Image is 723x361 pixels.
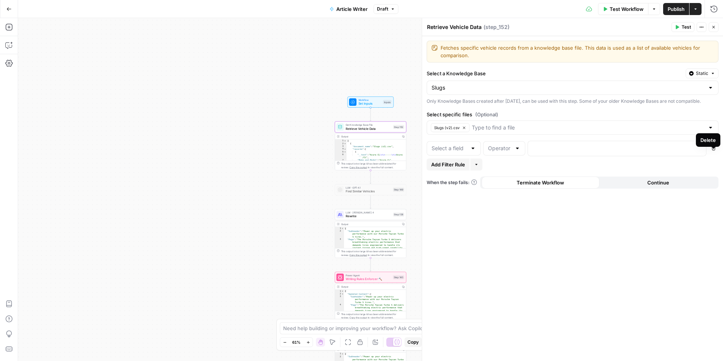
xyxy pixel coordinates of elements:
[346,273,391,277] span: Power Agent
[517,179,564,186] span: Terminate Workflow
[335,159,347,161] div: 7
[668,5,685,13] span: Publish
[427,111,718,118] label: Select specific files
[341,347,399,351] div: Output
[341,227,344,230] span: Toggle code folding, rows 1 through 4
[335,96,406,107] div: WorkflowSet InputsInputs
[335,139,347,142] div: 1
[346,189,391,193] span: Find Similar Vehicles
[335,151,347,153] div: 5
[393,187,404,192] div: Step 149
[383,100,392,104] div: Inputs
[335,238,344,343] div: 3
[336,5,368,13] span: Article Writer
[335,295,344,303] div: 3
[335,184,406,195] div: LLM · GPT-4.1Find Similar VehiclesStep 149
[432,145,467,152] input: Select a field
[370,258,371,271] g: Edge from step_138 to step_143
[610,5,644,13] span: Test Workflow
[370,195,371,209] g: Edge from step_149 to step_138
[484,23,509,31] span: ( step_152 )
[696,70,708,77] span: Static
[341,222,399,226] div: Output
[341,250,404,257] div: This output is too large & has been abbreviated for review. to view the full content.
[341,290,344,292] span: Toggle code folding, rows 1 through 6
[427,179,477,186] a: When the step fails:
[335,209,406,258] div: LLM · [PERSON_NAME] 4RewriteStep 138Output{ "Subheader":"Power up your electric performance with ...
[341,292,344,295] span: Toggle code folding, rows 2 through 5
[341,352,344,355] span: Toggle code folding, rows 1 through 4
[335,145,347,148] div: 3
[370,108,371,121] g: Edge from start to step_152
[377,6,388,12] span: Draft
[346,186,391,189] span: LLM · GPT-4.1
[335,148,347,150] div: 4
[344,142,346,145] span: Toggle code folding, rows 2 through 621
[682,24,691,30] span: Test
[427,158,470,171] button: Add Filter Rule
[404,337,422,347] button: Copy
[358,101,381,106] span: Set Inputs
[431,161,465,168] span: Add Filter Rule
[671,22,694,32] button: Test
[349,316,367,319] span: Copy the output
[488,145,511,152] input: Operator
[341,134,399,138] div: Output
[393,125,404,129] div: Step 152
[325,3,372,15] button: Article Writer
[335,292,344,295] div: 2
[335,272,406,321] div: Power AgentWriting Rules Enforcer 🔨Step 143Output{ "Updated_Content":{ "Subheader":"Power up your...
[335,142,347,145] div: 2
[346,211,391,215] span: LLM · [PERSON_NAME] 4
[427,70,683,77] label: Select a Knowledge Base
[341,162,404,169] div: This output is too large & has been abbreviated for review. to view the full content.
[599,177,717,189] button: Continue
[349,166,367,169] span: Copy the output
[346,126,391,131] span: Retrieve Vehicle Data
[341,312,404,320] div: This output is too large & has been abbreviated for review. to view the full content.
[393,275,404,279] div: Step 143
[358,98,381,102] span: Workflow
[349,254,367,256] span: Copy the output
[647,179,669,186] span: Continue
[441,44,714,59] textarea: Fetches specific vehicle records from a knowledge base file. This data is used as a list of avail...
[370,170,371,184] g: Edge from step_152 to step_149
[407,339,419,346] span: Copy
[393,213,404,217] div: Step 138
[335,153,347,159] div: 6
[598,3,648,15] button: Test Workflow
[335,290,344,292] div: 1
[431,123,470,132] button: Slugs (v2).csv
[344,139,346,142] span: Toggle code folding, rows 1 through 622
[346,214,391,218] span: Rewrite
[427,23,482,31] textarea: Retrieve Vehicle Data
[344,148,346,150] span: Toggle code folding, rows 4 through 620
[686,69,718,78] button: Static
[475,111,498,118] span: (Optional)
[663,3,689,15] button: Publish
[432,84,705,91] input: Slugs
[472,124,705,131] input: Type to find a file
[427,98,718,105] div: Only Knowledge Bases created after [DATE], can be used with this step. Some of your older Knowled...
[374,4,398,14] button: Draft
[335,352,344,355] div: 1
[335,230,344,238] div: 2
[344,151,346,153] span: Toggle code folding, rows 5 through 9
[341,285,399,289] div: Output
[346,123,391,127] span: Get Knowledge Base File
[346,277,391,281] span: Writing Rules Enforcer 🔨
[434,125,460,131] span: Slugs (v2).csv
[700,136,716,144] div: Delete
[292,339,300,345] span: 61%
[335,122,406,171] div: Get Knowledge Base FileRetrieve Vehicle DataStep 152Output[ { "document_name":"Slugs (v2).csv", "...
[335,227,344,230] div: 1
